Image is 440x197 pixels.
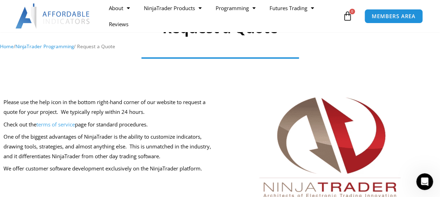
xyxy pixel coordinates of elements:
[70,133,140,161] button: Messages
[27,11,41,25] img: Profile image for David
[4,97,217,117] p: Please use the help icon in the bottom right-hand corner of our website to request a quote for yo...
[14,123,117,130] div: Send us a message
[14,11,28,25] img: Profile image for Alexander
[41,11,55,25] img: Profile image for Joel
[4,132,217,161] p: One of the biggest advantages of NinjaTrader is the ability to customize indicators, drawing tool...
[416,173,433,190] iframe: Intercom live chat
[14,50,126,85] p: Hi there!👋Have any questions? We're here to help!
[7,117,133,136] div: Send us a message
[15,3,91,29] img: LogoAI | Affordable Indicators – NinjaTrader
[364,9,423,23] a: MEMBERS AREA
[27,150,43,155] span: Home
[36,121,75,128] a: terms of service
[102,16,135,32] a: Reviews
[10,97,130,110] a: 🎉 Current Promotions
[15,43,74,50] a: NinjaTrader Programming
[349,9,355,14] span: 0
[332,6,363,26] a: 0
[93,150,117,155] span: Messages
[372,14,415,19] span: MEMBERS AREA
[120,11,133,24] div: Close
[4,164,217,174] p: We offer customer software development exclusively on the NinjaTrader platform.
[14,100,117,107] div: 🎉 Current Promotions
[4,120,217,130] p: Check out the page for standard procedures.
